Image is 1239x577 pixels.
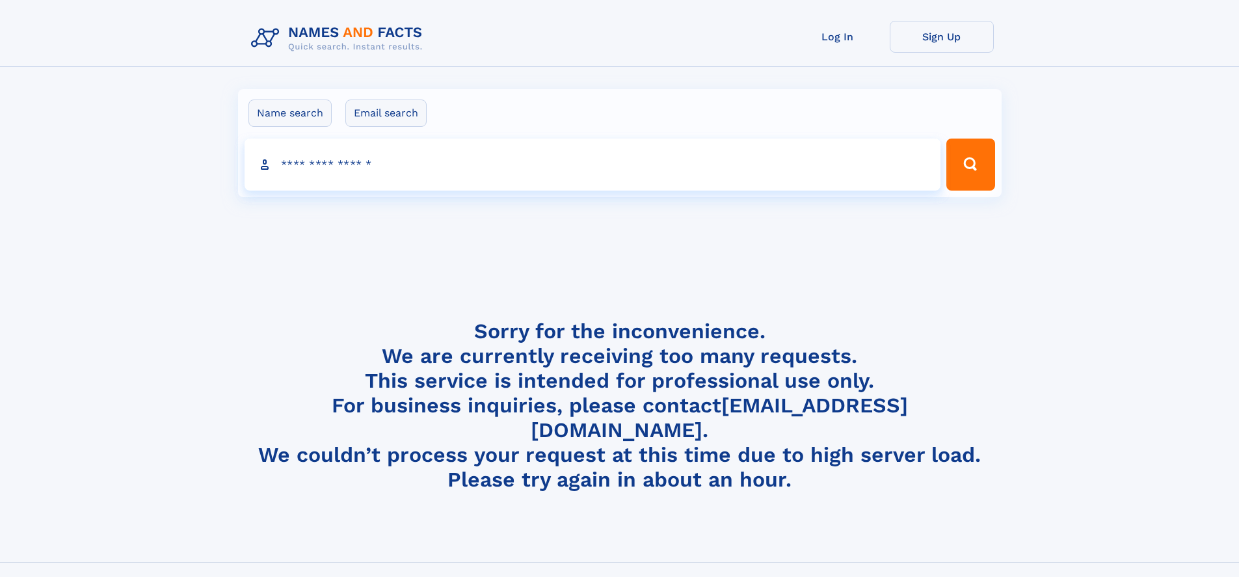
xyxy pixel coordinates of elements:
[246,319,994,492] h4: Sorry for the inconvenience. We are currently receiving too many requests. This service is intend...
[345,100,427,127] label: Email search
[246,21,433,56] img: Logo Names and Facts
[531,393,908,442] a: [EMAIL_ADDRESS][DOMAIN_NAME]
[946,139,994,191] button: Search Button
[248,100,332,127] label: Name search
[890,21,994,53] a: Sign Up
[245,139,941,191] input: search input
[786,21,890,53] a: Log In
